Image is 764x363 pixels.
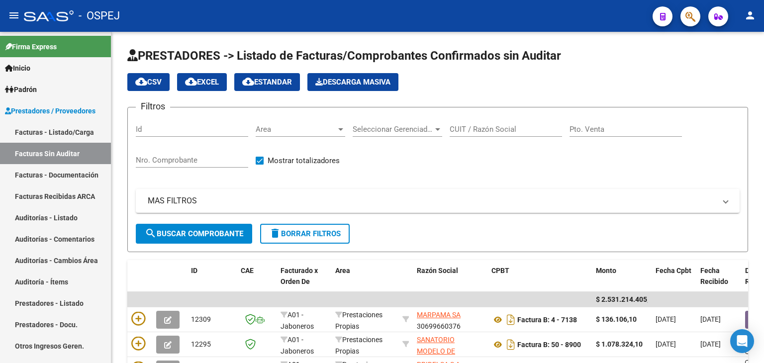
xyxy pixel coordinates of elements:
mat-icon: search [145,227,157,239]
span: CAE [241,267,254,274]
span: Monto [596,267,616,274]
mat-icon: cloud_download [185,76,197,88]
span: Razón Social [417,267,458,274]
mat-panel-title: MAS FILTROS [148,195,716,206]
strong: $ 136.106,10 [596,315,637,323]
strong: Factura B: 4 - 7138 [517,316,577,324]
datatable-header-cell: ID [187,260,237,304]
mat-icon: cloud_download [135,76,147,88]
span: 12309 [191,315,211,323]
span: Estandar [242,78,292,87]
datatable-header-cell: Area [331,260,398,304]
strong: $ 1.078.324,10 [596,340,643,348]
mat-icon: person [744,9,756,21]
span: PRESTADORES -> Listado de Facturas/Comprobantes Confirmados sin Auditar [127,49,561,63]
div: 30699660376 [417,309,483,330]
i: Descargar documento [504,337,517,353]
mat-icon: menu [8,9,20,21]
mat-expansion-panel-header: MAS FILTROS [136,189,740,213]
span: EXCEL [185,78,219,87]
span: CPBT [491,267,509,274]
span: Seleccionar Gerenciador [353,125,433,134]
span: Prestadores / Proveedores [5,105,95,116]
div: Open Intercom Messenger [730,329,754,353]
strong: Factura B: 50 - 8900 [517,341,581,349]
button: Descarga Masiva [307,73,398,91]
span: ID [191,267,197,274]
span: Firma Express [5,41,57,52]
span: $ 2.531.214.405,86 [596,295,657,303]
span: - OSPEJ [79,5,120,27]
button: Buscar Comprobante [136,224,252,244]
span: [DATE] [700,340,721,348]
button: Estandar [234,73,300,91]
i: Descargar documento [504,312,517,328]
datatable-header-cell: Razón Social [413,260,487,304]
datatable-header-cell: Monto [592,260,652,304]
app-download-masive: Descarga masiva de comprobantes (adjuntos) [307,73,398,91]
mat-icon: cloud_download [242,76,254,88]
span: [DATE] [656,315,676,323]
span: [DATE] [700,315,721,323]
span: CSV [135,78,162,87]
span: Area [335,267,350,274]
datatable-header-cell: Fecha Cpbt [652,260,696,304]
datatable-header-cell: Fecha Recibido [696,260,741,304]
span: A01 - Jaboneros [281,336,314,355]
span: Facturado x Orden De [281,267,318,286]
datatable-header-cell: CAE [237,260,277,304]
div: 30519389297 [417,334,483,355]
span: Fecha Recibido [700,267,728,286]
mat-icon: delete [269,227,281,239]
button: Borrar Filtros [260,224,350,244]
span: Prestaciones Propias [335,311,382,330]
span: Inicio [5,63,30,74]
span: [DATE] [656,340,676,348]
datatable-header-cell: Facturado x Orden De [277,260,331,304]
span: Area [256,125,336,134]
span: Mostrar totalizadores [268,155,340,167]
span: A01 - Jaboneros [281,311,314,330]
span: 12295 [191,340,211,348]
h3: Filtros [136,99,170,113]
button: CSV [127,73,170,91]
span: Descarga Masiva [315,78,390,87]
span: Fecha Cpbt [656,267,691,274]
span: Padrón [5,84,37,95]
button: EXCEL [177,73,227,91]
span: Prestaciones Propias [335,336,382,355]
datatable-header-cell: CPBT [487,260,592,304]
span: MARPAMA SA [417,311,461,319]
span: Borrar Filtros [269,229,341,238]
span: Buscar Comprobante [145,229,243,238]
